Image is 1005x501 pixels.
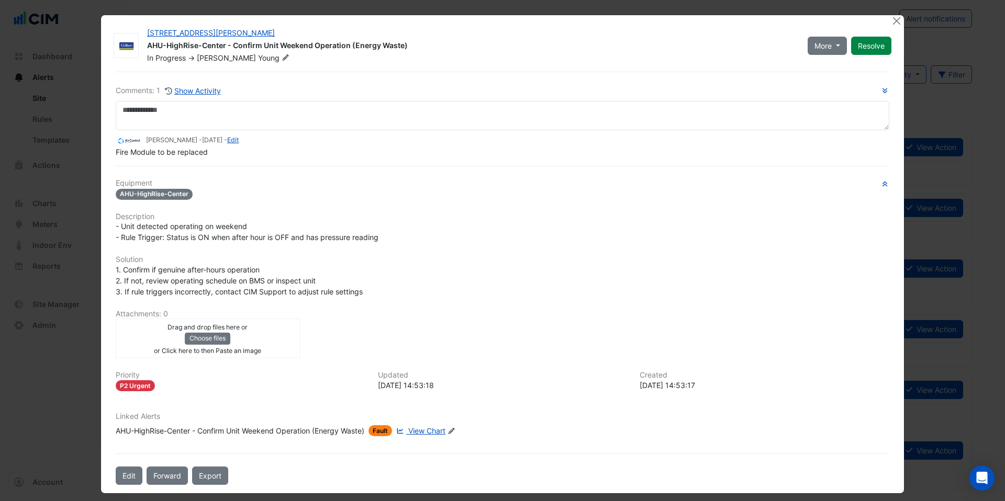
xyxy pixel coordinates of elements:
a: Export [192,466,228,485]
button: Resolve [851,37,891,55]
h6: Attachments: 0 [116,310,889,318]
span: - Unit detected operating on weekend - Rule Trigger: Status is ON when after hour is OFF and has ... [116,222,378,242]
img: Air Control [116,135,142,146]
span: In Progress [147,53,186,62]
div: [DATE] 14:53:18 [378,380,628,391]
small: Drag and drop files here or [167,323,248,331]
h6: Equipment [116,179,889,188]
div: Open Intercom Messenger [969,465,995,491]
small: or Click here to then Paste an image [154,347,261,355]
div: AHU-HighRise-Center - Confirm Unit Weekend Operation (Energy Waste) [147,40,795,53]
fa-icon: Edit Linked Alerts [448,427,455,435]
span: 1. Confirm if genuine after-hours operation 2. If not, review operating schedule on BMS or inspec... [116,265,363,296]
button: Forward [147,466,188,485]
h6: Linked Alerts [116,412,889,421]
span: 2025-07-07 14:53:18 [202,136,222,144]
a: View Chart [394,425,445,436]
small: [PERSON_NAME] - - [146,135,239,145]
h6: Updated [378,371,628,380]
h6: Solution [116,255,889,264]
span: Fault [368,425,392,436]
div: [DATE] 14:53:17 [640,380,889,391]
h6: Created [640,371,889,380]
button: Edit [116,466,142,485]
span: View Chart [408,426,445,435]
span: More [814,40,832,51]
h6: Priority [116,371,365,380]
div: AHU-HighRise-Center - Confirm Unit Weekend Operation (Energy Waste) [116,425,364,436]
span: -> [188,53,195,62]
div: P2 Urgent [116,380,155,391]
button: Show Activity [164,85,221,97]
span: Young [258,53,292,63]
h6: Description [116,212,889,221]
a: [STREET_ADDRESS][PERSON_NAME] [147,28,275,37]
button: Close [891,15,902,26]
div: Comments: 1 [116,85,221,97]
span: [PERSON_NAME] [197,53,256,62]
button: More [808,37,847,55]
button: Choose files [185,333,230,344]
span: AHU-HighRise-Center [116,189,193,200]
a: Edit [227,136,239,144]
img: Colliers Capitaland [114,41,138,51]
span: Fire Module to be replaced [116,147,208,156]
